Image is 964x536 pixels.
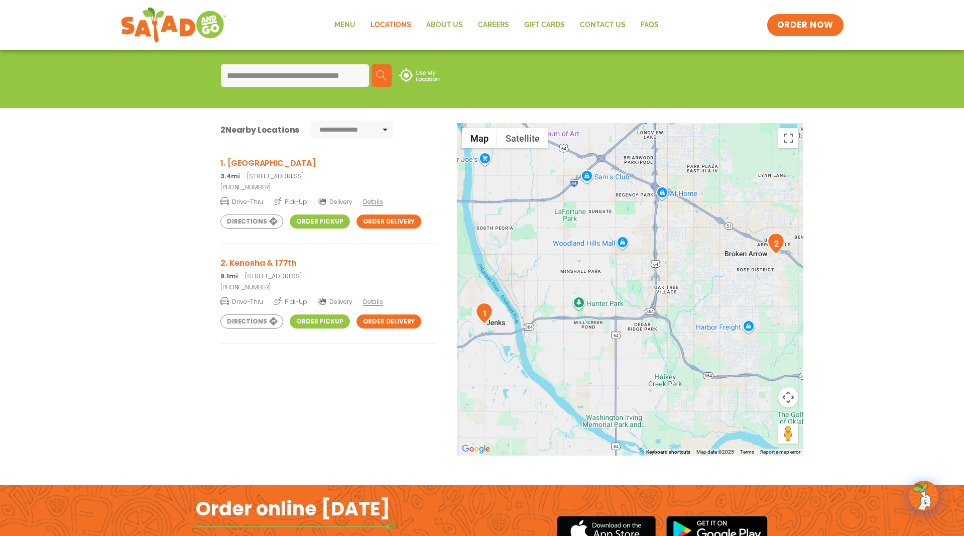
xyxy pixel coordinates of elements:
a: Menu [327,14,363,37]
a: Order Delivery [356,215,422,229]
span: Details [363,197,383,206]
button: Map camera controls [778,387,798,407]
a: GIFT CARDS [517,14,572,37]
a: Drive-Thru Pick-Up Delivery Details [220,294,436,306]
nav: Menu [327,14,666,37]
button: Show street map [462,128,497,148]
a: Contact Us [572,14,633,37]
a: About Us [419,14,470,37]
h3: 1. [GEOGRAPHIC_DATA] [220,157,436,169]
span: ORDER NOW [777,19,833,31]
div: 2 [767,233,785,254]
button: Drag Pegman onto the map to open Street View [778,423,798,444]
p: [STREET_ADDRESS] [220,272,436,281]
a: Locations [363,14,419,37]
span: Delivery [318,197,352,206]
img: Google [459,443,493,456]
a: Drive-Thru Pick-Up Delivery Details [220,194,436,206]
a: Directions [220,314,283,329]
span: Map data ©2025 [696,449,734,455]
button: Toggle fullscreen view [778,128,798,148]
strong: 9.1mi [220,272,237,280]
a: ORDER NOW [767,14,843,36]
img: wpChatIcon [910,482,938,510]
a: Order Pickup [290,314,349,329]
span: Pick-Up [274,196,307,206]
h2: Order online [DATE] [196,496,390,521]
span: Delivery [318,297,352,306]
button: Show satellite imagery [497,128,548,148]
div: 1 [475,302,493,324]
div: Nearby Locations [220,124,299,136]
span: 2 [220,124,225,136]
a: [PHONE_NUMBER] [220,183,436,192]
a: 2. Kenosha & 177th 9.1mi[STREET_ADDRESS] [220,257,436,281]
img: new-SAG-logo-768×292 [120,5,226,45]
span: Details [363,297,383,306]
a: Careers [470,14,517,37]
a: Report a map error [760,449,800,455]
h3: 2. Kenosha & 177th [220,257,436,269]
a: 1. [GEOGRAPHIC_DATA] 3.4mi[STREET_ADDRESS] [220,157,436,181]
span: Drive-Thru [220,296,263,306]
button: Keyboard shortcuts [646,449,690,456]
img: search.svg [377,70,387,80]
a: Terms (opens in new tab) [740,449,754,455]
a: [PHONE_NUMBER] [220,283,436,292]
a: Open this area in Google Maps (opens a new window) [459,443,493,456]
span: Pick-Up [274,296,307,306]
img: fork [196,524,397,529]
a: Order Delivery [356,314,422,329]
span: Drive-Thru [220,196,263,206]
img: use-location.svg [399,68,439,82]
strong: 3.4mi [220,172,239,180]
a: FAQs [633,14,666,37]
a: Order Pickup [290,215,349,229]
p: [STREET_ADDRESS] [220,172,436,181]
a: Directions [220,215,283,229]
